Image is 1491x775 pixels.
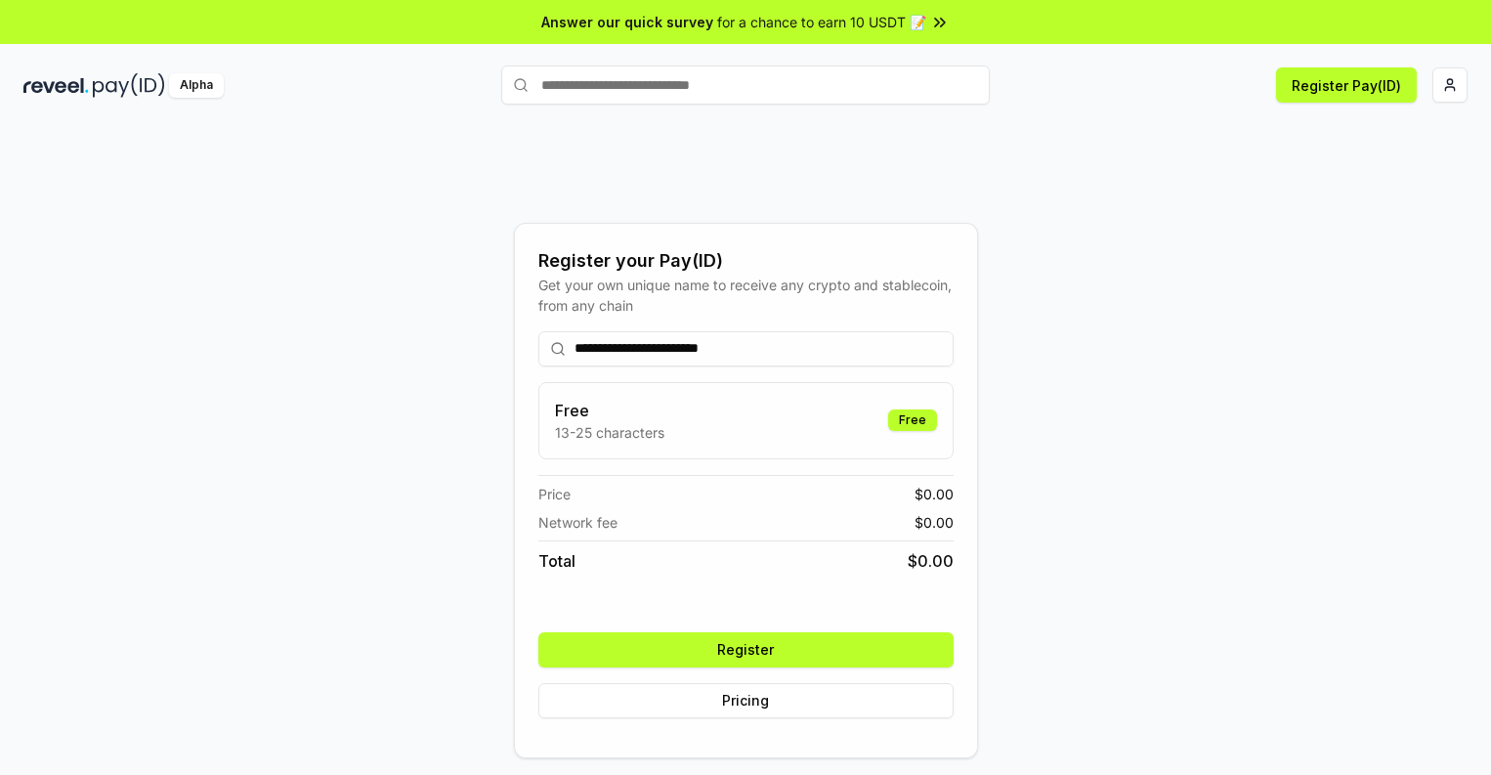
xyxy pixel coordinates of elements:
[888,409,937,431] div: Free
[908,549,954,573] span: $ 0.00
[23,73,89,98] img: reveel_dark
[555,399,664,422] h3: Free
[93,73,165,98] img: pay_id
[538,247,954,275] div: Register your Pay(ID)
[538,484,571,504] span: Price
[717,12,926,32] span: for a chance to earn 10 USDT 📝
[538,275,954,316] div: Get your own unique name to receive any crypto and stablecoin, from any chain
[538,549,575,573] span: Total
[1276,67,1417,103] button: Register Pay(ID)
[538,512,618,533] span: Network fee
[915,512,954,533] span: $ 0.00
[915,484,954,504] span: $ 0.00
[538,632,954,667] button: Register
[169,73,224,98] div: Alpha
[541,12,713,32] span: Answer our quick survey
[538,683,954,718] button: Pricing
[555,422,664,443] p: 13-25 characters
